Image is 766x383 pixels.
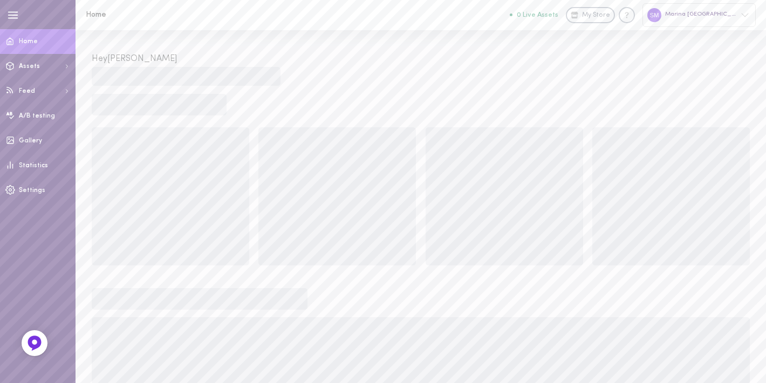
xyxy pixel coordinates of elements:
[19,138,42,144] span: Gallery
[582,11,610,20] span: My Store
[19,63,40,70] span: Assets
[642,3,756,26] div: Marina [GEOGRAPHIC_DATA]
[86,11,264,19] h1: Home
[19,187,45,194] span: Settings
[92,54,177,63] span: Hey [PERSON_NAME]
[510,11,558,18] button: 0 Live Assets
[566,7,615,23] a: My Store
[619,7,635,23] div: Knowledge center
[19,162,48,169] span: Statistics
[19,88,35,94] span: Feed
[510,11,566,19] a: 0 Live Assets
[26,335,43,351] img: Feedback Button
[19,38,38,45] span: Home
[19,113,55,119] span: A/B testing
